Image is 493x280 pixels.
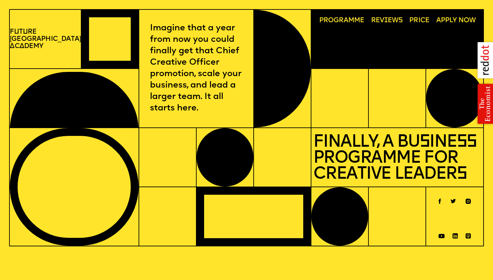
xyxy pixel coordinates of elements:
[409,17,429,24] span: Price
[319,17,365,24] span: Programme
[472,81,493,127] img: the economist
[313,132,481,183] p: Finally, a Business Programme for Creative Leaders
[14,28,19,35] span: u
[23,28,28,35] span: u
[466,197,471,202] a: Instagram
[451,197,456,201] a: Twitter
[453,231,458,237] a: Linkedin
[439,197,441,202] a: Facebook
[436,17,476,24] span: Apply now
[384,17,388,24] span: i
[466,231,471,237] a: Spotify
[472,37,493,84] img: reddot
[10,28,81,50] p: F t re [GEOGRAPHIC_DATA] c demy
[150,23,243,114] p: Imagine that a year from now you could finally get that Chief Creative Officer promotion, scale y...
[20,43,24,50] span: a
[10,28,81,50] a: Future[GEOGRAPHIC_DATA]Academy
[371,17,403,24] span: Rev ews
[439,231,445,236] a: Youtube
[10,43,14,50] span: A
